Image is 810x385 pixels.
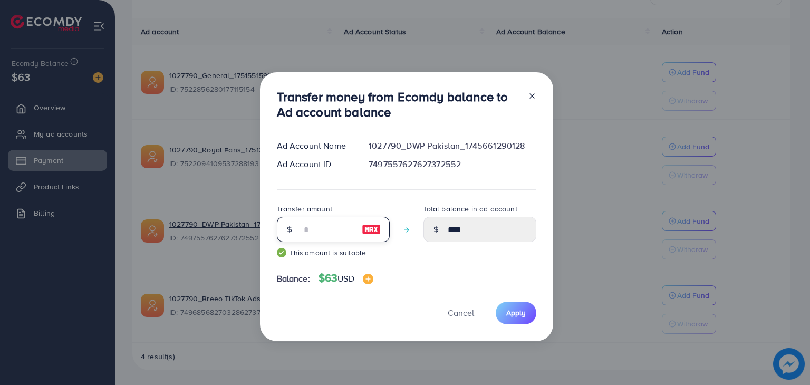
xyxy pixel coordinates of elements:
[360,158,544,170] div: 7497557627627372552
[360,140,544,152] div: 1027790_DWP Pakistan_1745661290128
[337,273,354,284] span: USD
[363,274,373,284] img: image
[277,89,519,120] h3: Transfer money from Ecomdy balance to Ad account balance
[362,223,381,236] img: image
[277,273,310,285] span: Balance:
[448,307,474,319] span: Cancel
[423,204,517,214] label: Total balance in ad account
[268,158,361,170] div: Ad Account ID
[268,140,361,152] div: Ad Account Name
[319,272,373,285] h4: $63
[277,248,286,257] img: guide
[277,247,390,258] small: This amount is suitable
[435,302,487,324] button: Cancel
[496,302,536,324] button: Apply
[506,307,526,318] span: Apply
[277,204,332,214] label: Transfer amount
